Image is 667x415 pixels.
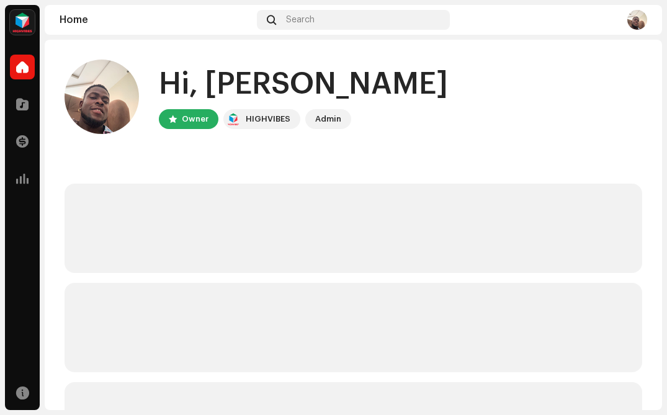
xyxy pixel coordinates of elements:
img: 8a910b1a-f672-46c6-b9e2-5612860c1dc7 [65,60,139,134]
div: Home [60,15,252,25]
div: Owner [182,112,208,127]
div: HIGHVIBES [246,112,290,127]
div: Hi, [PERSON_NAME] [159,65,448,104]
img: feab3aad-9b62-475c-8caf-26f15a9573ee [10,10,35,35]
img: 8a910b1a-f672-46c6-b9e2-5612860c1dc7 [627,10,647,30]
img: feab3aad-9b62-475c-8caf-26f15a9573ee [226,112,241,127]
div: Admin [315,112,341,127]
span: Search [286,15,315,25]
